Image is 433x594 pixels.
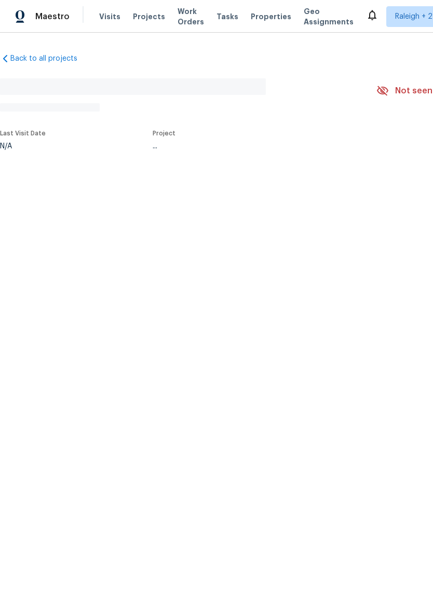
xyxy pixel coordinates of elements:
[304,6,354,27] span: Geo Assignments
[178,6,204,27] span: Work Orders
[99,11,120,22] span: Visits
[153,130,175,136] span: Project
[395,11,432,22] span: Raleigh + 2
[133,11,165,22] span: Projects
[216,13,238,20] span: Tasks
[153,143,352,150] div: ...
[35,11,70,22] span: Maestro
[251,11,291,22] span: Properties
